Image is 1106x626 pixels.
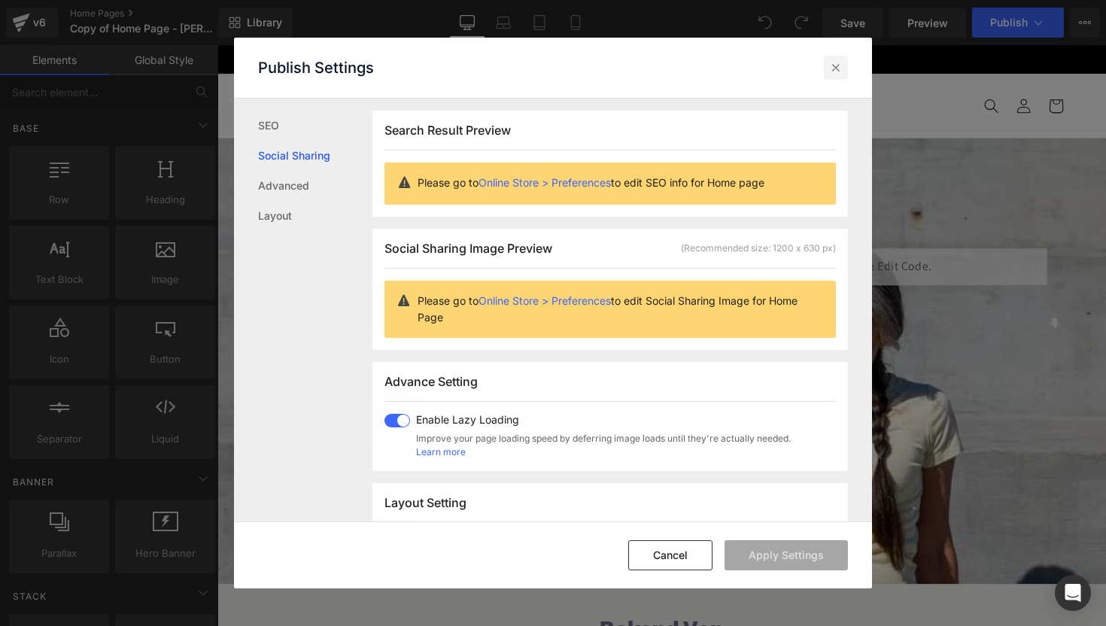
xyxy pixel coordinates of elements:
p: Please go to to edit Social Sharing Image for Home Page [418,293,824,326]
div: (Recommended size: 1200 x 630 px) [681,242,836,255]
span: Advance Setting [384,374,478,389]
button: Cancel [628,540,713,570]
a: Layout [258,201,372,231]
strong: HERFST SALE TOT 50%+ [399,8,512,20]
img: ClearCut [339,35,475,90]
a: Online Store > Preferences [479,294,611,307]
a: Online Store > Preferences [479,176,611,189]
span: Layout Setting [384,495,466,510]
a: CLAIM 50% KORTING | Herfst sale [60,331,360,382]
p: 60-dagen geld-terug-garantie [120,387,390,399]
span: Improve your page loading speed by deferring image loads until they're actually needed. [416,432,791,445]
p: Please go to to edit SEO info for Home page [418,175,824,191]
a: Advanced [258,171,372,201]
a: Social Sharing [258,141,372,171]
span: Social Sharing Image Preview [384,241,552,256]
a: SEO [258,111,372,141]
span: Enable Lazy Loading [416,414,791,426]
div: Open Intercom Messenger [1055,575,1091,611]
u: 10.000+ geverifieerde 5-sterrenbeoordelingen [60,500,336,517]
h2: Bekend Van [48,588,862,608]
p: Voel je nooit ouder – [PERSON_NAME] terwijl je slaapt [60,217,390,304]
button: Apply Settings [725,540,848,570]
a: ClearCut [334,29,481,95]
a: Learn more [416,445,466,459]
p: Publish Settings [258,59,374,77]
span: Search Result Preview [384,123,511,138]
summary: Zoeken [776,46,810,79]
